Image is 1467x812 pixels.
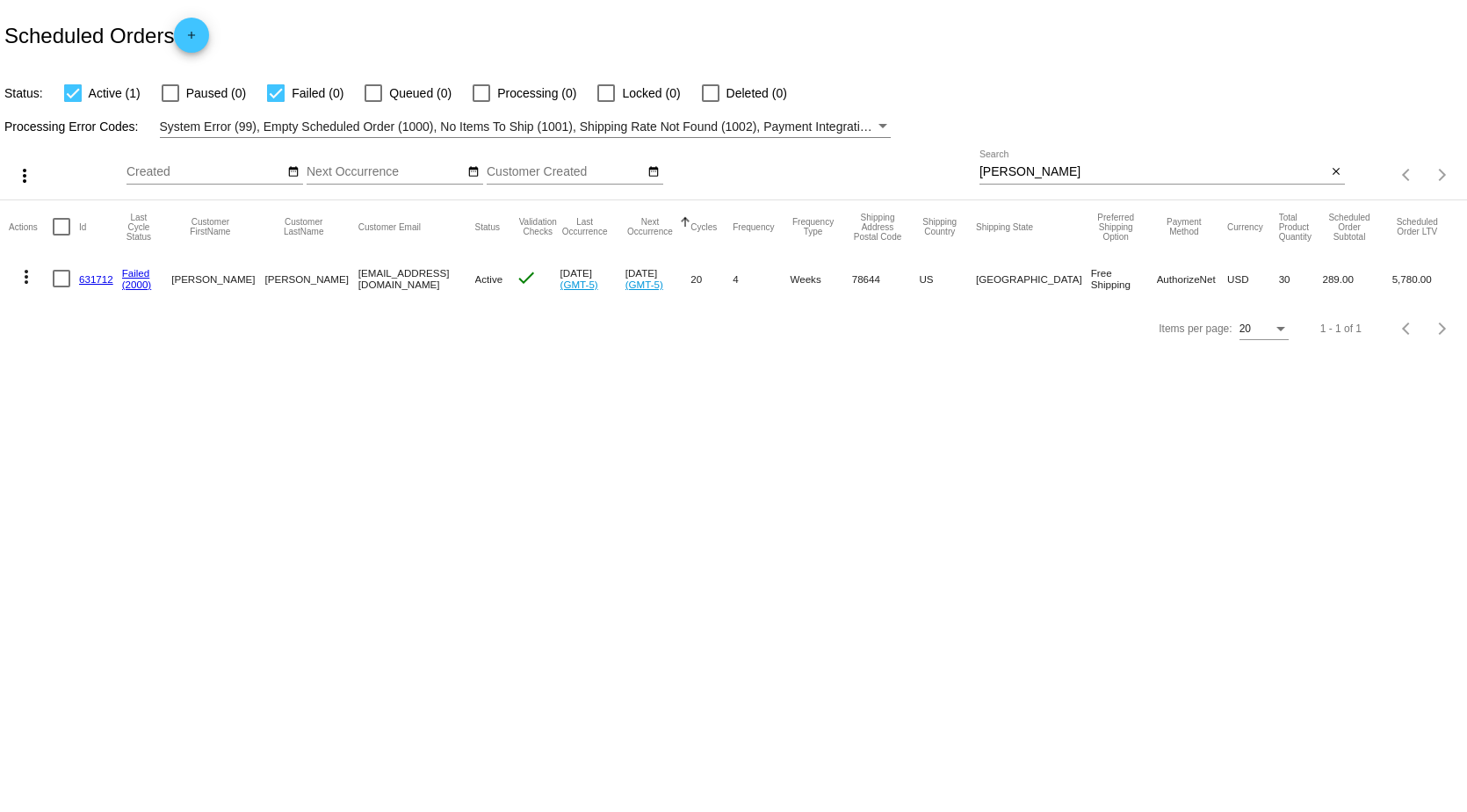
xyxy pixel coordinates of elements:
[358,253,475,304] mat-cell: [EMAIL_ADDRESS][DOMAIN_NAME]
[467,165,480,179] mat-icon: date_range
[1326,163,1345,182] button: Clear
[122,213,156,242] button: Change sorting for LastProcessingCycleId
[4,18,209,53] h2: Scheduled Orders
[1239,323,1251,335] span: 20
[625,253,690,304] mat-cell: [DATE]
[1091,253,1157,304] mat-cell: Free Shipping
[14,165,35,186] mat-icon: more_vert
[979,165,1326,179] input: Search
[1157,253,1227,304] mat-cell: AuthorizeNet
[790,253,851,304] mat-cell: Weeks
[1159,323,1232,335] div: Items per page:
[1091,213,1141,242] button: Change sorting for PreferredShippingOption
[1392,253,1458,304] mat-cell: 5,780.00
[181,29,202,50] mat-icon: add
[171,217,249,236] button: Change sorting for CustomerFirstName
[625,217,675,236] button: Change sorting for NextOccurrenceUtc
[186,83,246,104] span: Paused (0)
[1425,311,1460,346] button: Next page
[560,217,610,236] button: Change sorting for LastOccurrenceUtc
[976,221,1033,232] button: Change sorting for ShippingState
[1279,200,1323,253] mat-header-cell: Total Product Quantity
[4,120,139,134] span: Processing Error Codes:
[1330,165,1342,179] mat-icon: close
[919,217,960,236] button: Change sorting for ShippingCountry
[307,165,465,179] input: Next Occurrence
[1320,323,1362,335] div: 1 - 1 of 1
[1322,213,1376,242] button: Change sorting for Subtotal
[487,165,645,179] input: Customer Created
[790,217,835,236] button: Change sorting for FrequencyType
[1390,311,1425,346] button: Previous page
[1279,253,1323,304] mat-cell: 30
[622,83,680,104] span: Locked (0)
[79,273,113,285] a: 631712
[852,253,920,304] mat-cell: 78644
[358,221,421,232] button: Change sorting for CustomerEmail
[733,221,774,232] button: Change sorting for Frequency
[79,221,86,232] button: Change sorting for Id
[625,279,663,290] a: (GMT-5)
[733,253,790,304] mat-cell: 4
[516,200,560,253] mat-header-cell: Validation Checks
[16,266,37,287] mat-icon: more_vert
[690,221,717,232] button: Change sorting for Cycles
[171,253,264,304] mat-cell: [PERSON_NAME]
[475,221,500,232] button: Change sorting for Status
[1227,253,1279,304] mat-cell: USD
[852,213,904,242] button: Change sorting for ShippingPostcode
[265,217,343,236] button: Change sorting for CustomerLastName
[122,279,152,290] a: (2000)
[1390,157,1425,192] button: Previous page
[89,83,141,104] span: Active (1)
[919,253,976,304] mat-cell: US
[976,253,1091,304] mat-cell: [GEOGRAPHIC_DATA]
[160,116,892,138] mat-select: Filter by Processing Error Codes
[516,267,537,288] mat-icon: check
[389,83,452,104] span: Queued (0)
[1322,253,1391,304] mat-cell: 289.00
[726,83,787,104] span: Deleted (0)
[1392,217,1442,236] button: Change sorting for LifetimeValue
[4,86,43,100] span: Status:
[1227,221,1263,232] button: Change sorting for CurrencyIso
[647,165,660,179] mat-icon: date_range
[9,200,53,253] mat-header-cell: Actions
[497,83,576,104] span: Processing (0)
[287,165,300,179] mat-icon: date_range
[560,253,625,304] mat-cell: [DATE]
[122,267,150,279] a: Failed
[1157,217,1211,236] button: Change sorting for PaymentMethod.Type
[265,253,358,304] mat-cell: [PERSON_NAME]
[126,165,285,179] input: Created
[475,273,503,285] span: Active
[1239,323,1289,336] mat-select: Items per page:
[1425,157,1460,192] button: Next page
[690,253,733,304] mat-cell: 20
[292,83,343,104] span: Failed (0)
[560,279,598,290] a: (GMT-5)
